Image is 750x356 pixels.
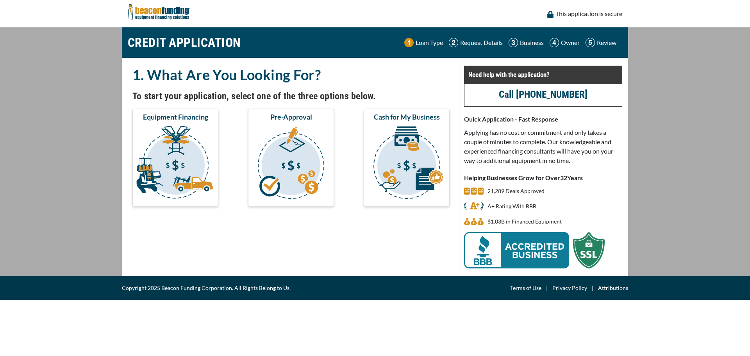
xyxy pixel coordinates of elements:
[550,38,559,47] img: Step 4
[132,109,218,206] button: Equipment Financing
[555,9,622,18] p: This application is secure
[404,38,414,47] img: Step 1
[132,66,450,84] h2: 1. What Are You Looking For?
[587,283,598,293] span: |
[122,283,291,293] span: Copyright 2025 Beacon Funding Corporation. All Rights Belong to Us.
[560,174,567,181] span: 32
[468,70,618,79] p: Need help with the application?
[128,31,241,54] h1: CREDIT APPLICATION
[250,125,332,203] img: Pre-Approval
[464,128,622,165] p: Applying has no cost or commitment and only takes a couple of minutes to complete. Our knowledgea...
[520,38,544,47] p: Business
[364,109,450,206] button: Cash for My Business
[487,186,545,196] p: 21,289 Deals Approved
[464,114,622,124] p: Quick Application - Fast Response
[499,89,587,100] a: Call [PHONE_NUMBER]
[248,109,334,206] button: Pre-Approval
[449,38,458,47] img: Step 2
[541,283,552,293] span: |
[270,112,312,122] span: Pre-Approval
[464,232,605,268] img: BBB Acredited Business and SSL Protection
[510,283,541,293] a: Terms of Use
[586,38,595,47] img: Step 5
[552,283,587,293] a: Privacy Policy
[416,38,443,47] p: Loan Type
[597,38,616,47] p: Review
[143,112,208,122] span: Equipment Financing
[460,38,503,47] p: Request Details
[365,125,448,203] img: Cash for My Business
[547,11,554,18] img: lock icon to convery security
[132,89,450,103] h4: To start your application, select one of the three options below.
[134,125,217,203] img: Equipment Financing
[561,38,580,47] p: Owner
[487,217,562,226] p: $1.03B in Financed Equipment
[487,202,536,211] p: A+ Rating With BBB
[374,112,440,122] span: Cash for My Business
[509,38,518,47] img: Step 3
[598,283,628,293] a: Attributions
[464,173,622,182] p: Helping Businesses Grow for Over Years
